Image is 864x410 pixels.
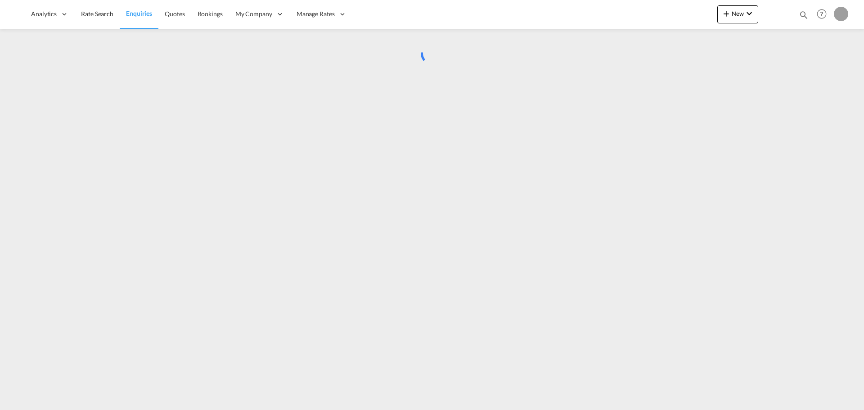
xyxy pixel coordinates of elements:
[81,10,113,18] span: Rate Search
[721,8,732,19] md-icon: icon-plus 400-fg
[717,5,758,23] button: icon-plus 400-fgNewicon-chevron-down
[744,8,755,19] md-icon: icon-chevron-down
[31,9,57,18] span: Analytics
[297,9,335,18] span: Manage Rates
[799,10,809,23] div: icon-magnify
[235,9,272,18] span: My Company
[165,10,184,18] span: Quotes
[721,10,755,17] span: New
[126,9,152,17] span: Enquiries
[198,10,223,18] span: Bookings
[814,6,829,22] span: Help
[799,10,809,20] md-icon: icon-magnify
[814,6,834,23] div: Help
